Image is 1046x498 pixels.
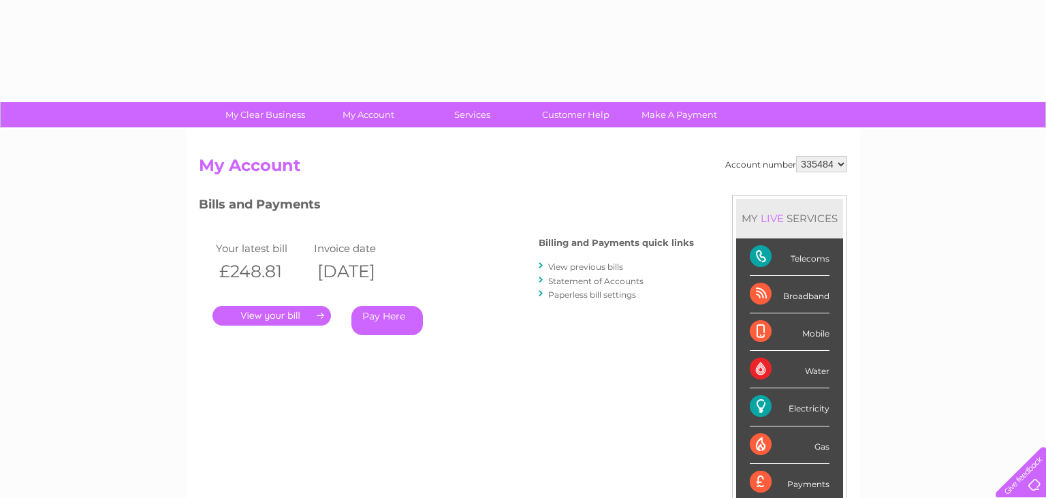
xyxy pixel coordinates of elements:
[311,258,409,285] th: [DATE]
[520,102,632,127] a: Customer Help
[199,156,847,182] h2: My Account
[750,426,829,464] div: Gas
[209,102,321,127] a: My Clear Business
[351,306,423,335] a: Pay Here
[725,156,847,172] div: Account number
[212,306,331,326] a: .
[750,388,829,426] div: Electricity
[750,351,829,388] div: Water
[548,262,623,272] a: View previous bills
[212,258,311,285] th: £248.81
[750,238,829,276] div: Telecoms
[313,102,425,127] a: My Account
[212,239,311,258] td: Your latest bill
[758,212,787,225] div: LIVE
[539,238,694,248] h4: Billing and Payments quick links
[750,313,829,351] div: Mobile
[311,239,409,258] td: Invoice date
[416,102,528,127] a: Services
[623,102,735,127] a: Make A Payment
[199,195,694,219] h3: Bills and Payments
[750,276,829,313] div: Broadband
[548,276,644,286] a: Statement of Accounts
[548,290,636,300] a: Paperless bill settings
[736,199,843,238] div: MY SERVICES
